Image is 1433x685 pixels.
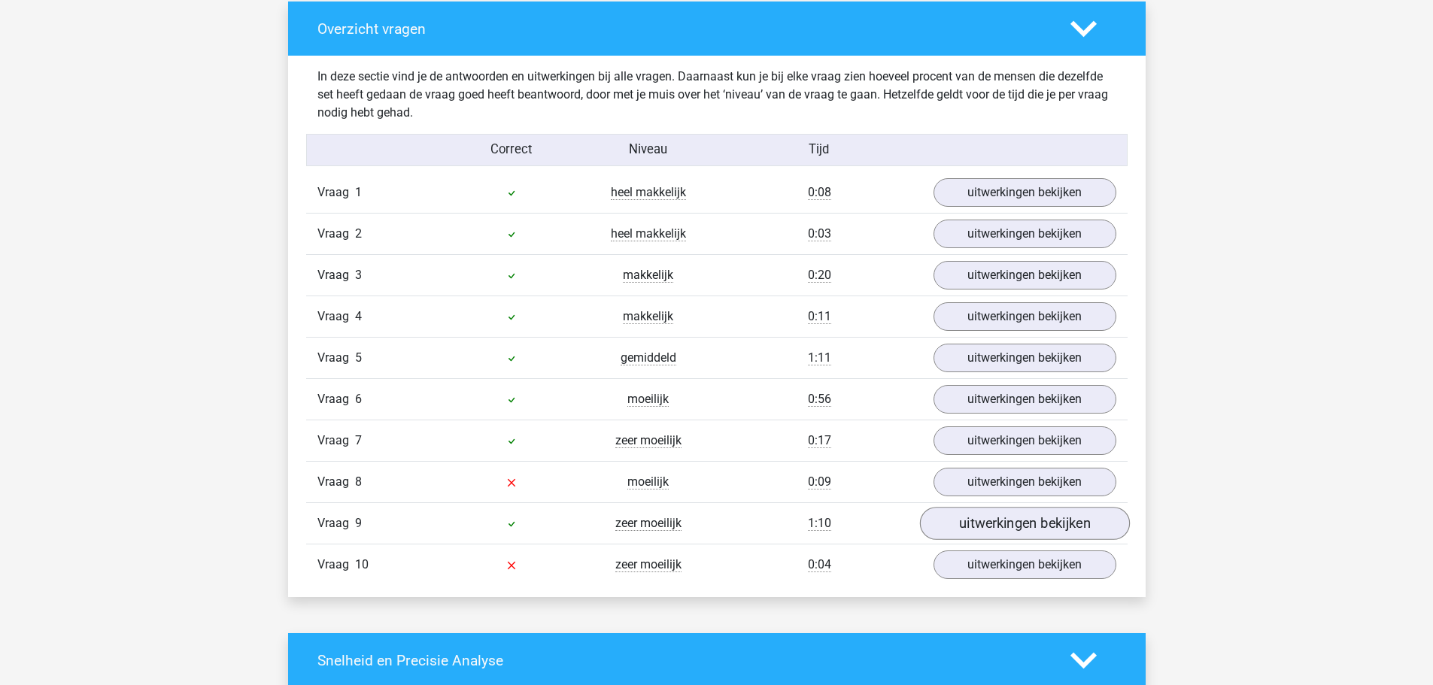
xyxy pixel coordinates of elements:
[808,433,831,448] span: 0:17
[317,308,355,326] span: Vraag
[615,433,682,448] span: zeer moeilijk
[623,268,673,283] span: makkelijk
[934,178,1116,207] a: uitwerkingen bekijken
[355,268,362,282] span: 3
[355,392,362,406] span: 6
[627,474,669,490] span: moeilijk
[317,225,355,243] span: Vraag
[627,392,669,407] span: moeilijk
[611,185,686,200] span: heel makkelijk
[716,141,921,159] div: Tijd
[934,385,1116,414] a: uitwerkingen bekijken
[934,426,1116,455] a: uitwerkingen bekijken
[355,350,362,365] span: 5
[808,557,831,572] span: 0:04
[934,220,1116,248] a: uitwerkingen bekijken
[621,350,676,365] span: gemiddeld
[808,474,831,490] span: 0:09
[317,390,355,408] span: Vraag
[808,392,831,407] span: 0:56
[919,508,1129,541] a: uitwerkingen bekijken
[808,226,831,241] span: 0:03
[317,473,355,491] span: Vraag
[317,556,355,574] span: Vraag
[443,141,580,159] div: Correct
[355,185,362,199] span: 1
[317,349,355,367] span: Vraag
[934,302,1116,331] a: uitwerkingen bekijken
[808,516,831,531] span: 1:10
[808,268,831,283] span: 0:20
[355,557,369,571] span: 10
[934,261,1116,289] a: uitwerkingen bekijken
[306,68,1128,122] div: In deze sectie vind je de antwoorden en uitwerkingen bij alle vragen. Daarnaast kun je bij elke v...
[611,226,686,241] span: heel makkelijk
[615,516,682,531] span: zeer moeilijk
[355,226,362,241] span: 2
[355,474,362,489] span: 8
[808,309,831,324] span: 0:11
[808,185,831,200] span: 0:08
[355,433,362,447] span: 7
[355,516,362,530] span: 9
[317,514,355,532] span: Vraag
[934,468,1116,496] a: uitwerkingen bekijken
[355,309,362,323] span: 4
[934,550,1116,579] a: uitwerkingen bekijken
[623,309,673,324] span: makkelijk
[317,183,355,202] span: Vraag
[580,141,717,159] div: Niveau
[317,266,355,284] span: Vraag
[317,20,1048,38] h4: Overzicht vragen
[934,344,1116,372] a: uitwerkingen bekijken
[615,557,682,572] span: zeer moeilijk
[317,432,355,450] span: Vraag
[317,652,1048,669] h4: Snelheid en Precisie Analyse
[808,350,831,365] span: 1:11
